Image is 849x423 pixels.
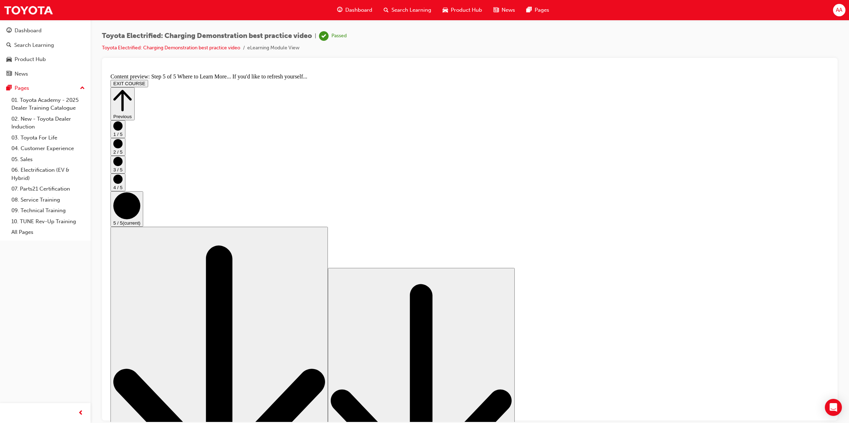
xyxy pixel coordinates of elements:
[3,85,18,103] button: 3 / 5
[451,6,482,14] span: Product Hub
[15,55,46,64] div: Product Hub
[6,56,12,63] span: car-icon
[836,6,842,14] span: AA
[6,71,12,77] span: news-icon
[319,31,329,41] span: learningRecordVerb_PASS-icon
[3,50,18,67] button: 1 / 5
[6,150,15,155] span: 5 / 5
[9,183,88,194] a: 07. Parts21 Certification
[378,3,437,17] a: search-iconSearch Learning
[391,6,431,14] span: Search Learning
[3,121,36,156] button: 5 / 5(current)
[6,28,12,34] span: guage-icon
[833,4,845,16] button: AA
[3,67,88,81] a: News
[3,103,18,121] button: 4 / 5
[9,95,88,114] a: 01. Toyota Academy - 2025 Dealer Training Catalogue
[15,150,33,155] span: (current)
[345,6,372,14] span: Dashboard
[15,70,28,78] div: News
[521,3,555,17] a: pages-iconPages
[502,6,515,14] span: News
[9,143,88,154] a: 04. Customer Experience
[437,3,488,17] a: car-iconProduct Hub
[3,53,88,66] a: Product Hub
[9,216,88,227] a: 10. TUNE Rev-Up Training
[9,154,88,165] a: 05. Sales
[3,82,88,95] button: Pages
[102,45,240,51] a: Toyota Electrified: Charging Demonstration best practice video
[6,42,11,49] span: search-icon
[3,23,88,82] button: DashboardSearch LearningProduct HubNews
[4,2,53,18] img: Trak
[9,205,88,216] a: 09. Technical Training
[15,84,29,92] div: Pages
[9,165,88,183] a: 06. Electrification (EV & Hybrid)
[102,32,312,40] span: Toyota Electrified: Charging Demonstration best practice video
[337,6,342,15] span: guage-icon
[9,227,88,238] a: All Pages
[3,39,88,52] a: Search Learning
[331,33,347,39] div: Passed
[6,79,15,84] span: 2 / 5
[247,44,299,52] li: eLearning Module View
[14,41,54,49] div: Search Learning
[6,61,15,66] span: 1 / 5
[9,114,88,132] a: 02. New - Toyota Dealer Induction
[3,3,721,9] div: Content preview: Step 5 of 5 Where to Learn More... If you'd like to refresh yourself...
[315,32,316,40] span: |
[3,17,27,50] button: Previous
[331,3,378,17] a: guage-iconDashboard
[488,3,521,17] a: news-iconNews
[9,194,88,205] a: 08. Service Training
[6,114,15,120] span: 4 / 5
[3,24,88,37] a: Dashboard
[9,132,88,143] a: 03. Toyota For Life
[443,6,448,15] span: car-icon
[6,43,24,49] span: Previous
[384,6,389,15] span: search-icon
[526,6,532,15] span: pages-icon
[80,84,85,93] span: up-icon
[6,85,12,92] span: pages-icon
[825,399,842,416] div: Open Intercom Messenger
[3,67,18,85] button: 2 / 5
[3,9,40,17] button: EXIT COURSE
[493,6,499,15] span: news-icon
[6,97,15,102] span: 3 / 5
[535,6,549,14] span: Pages
[15,27,42,35] div: Dashboard
[78,409,83,418] span: prev-icon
